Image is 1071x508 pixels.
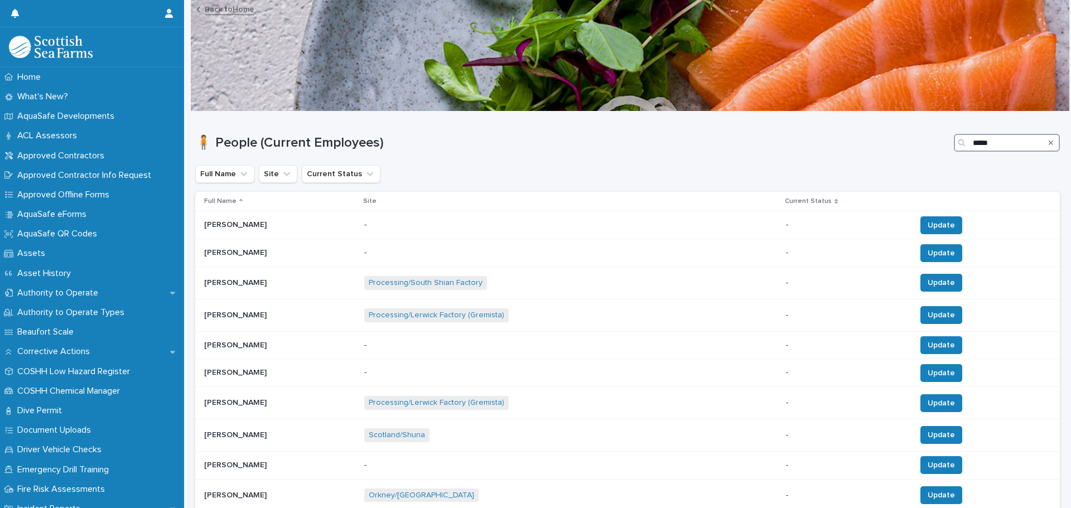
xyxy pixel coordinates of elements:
[920,336,962,354] button: Update
[920,486,962,504] button: Update
[786,311,906,320] p: -
[920,216,962,234] button: Update
[13,170,160,181] p: Approved Contractor Info Request
[13,190,118,200] p: Approved Offline Forms
[786,368,906,378] p: -
[786,341,906,350] p: -
[920,394,962,412] button: Update
[920,274,962,292] button: Update
[195,299,1060,331] tr: [PERSON_NAME][PERSON_NAME] Processing/Lerwick Factory (Gremista) -Update
[13,209,95,220] p: AquaSafe eForms
[920,306,962,324] button: Update
[195,359,1060,387] tr: [PERSON_NAME][PERSON_NAME] --Update
[204,218,269,230] p: [PERSON_NAME]
[928,459,955,471] span: Update
[13,405,71,416] p: Dive Permit
[13,72,50,83] p: Home
[195,135,949,151] h1: 🧍 People (Current Employees)
[786,491,906,500] p: -
[369,491,474,500] a: Orkney/[GEOGRAPHIC_DATA]
[920,244,962,262] button: Update
[13,91,77,102] p: What's New?
[13,130,86,141] p: ACL Assessors
[928,398,955,409] span: Update
[369,430,425,440] a: Scotland/Shuna
[13,346,99,357] p: Corrective Actions
[364,368,550,378] p: -
[928,309,955,321] span: Update
[13,268,80,279] p: Asset History
[13,288,107,298] p: Authority to Operate
[195,331,1060,359] tr: [PERSON_NAME][PERSON_NAME] --Update
[369,311,504,320] a: Processing/Lerwick Factory (Gremista)
[928,490,955,501] span: Update
[204,246,269,258] p: [PERSON_NAME]
[364,341,550,350] p: -
[204,195,237,207] p: Full Name
[785,195,832,207] p: Current Status
[13,248,54,259] p: Assets
[954,134,1060,152] input: Search
[195,451,1060,479] tr: [PERSON_NAME][PERSON_NAME] --Update
[13,229,106,239] p: AquaSafe QR Codes
[259,165,297,183] button: Site
[13,151,113,161] p: Approved Contractors
[363,195,377,207] p: Site
[13,327,83,337] p: Beaufort Scale
[364,248,550,258] p: -
[13,465,118,475] p: Emergency Drill Training
[205,2,254,15] a: Back toHome
[13,366,139,377] p: COSHH Low Hazard Register
[786,220,906,230] p: -
[920,426,962,444] button: Update
[204,338,269,350] p: [PERSON_NAME]
[928,277,955,288] span: Update
[786,461,906,470] p: -
[13,111,123,122] p: AquaSafe Developments
[195,165,254,183] button: Full Name
[928,340,955,351] span: Update
[13,307,133,318] p: Authority to Operate Types
[928,429,955,441] span: Update
[204,396,269,408] p: [PERSON_NAME]
[195,419,1060,451] tr: [PERSON_NAME][PERSON_NAME] Scotland/Shuna -Update
[13,444,110,455] p: Driver Vehicle Checks
[195,387,1060,419] tr: [PERSON_NAME][PERSON_NAME] Processing/Lerwick Factory (Gremista) -Update
[369,278,483,288] a: Processing/South Shian Factory
[204,276,269,288] p: [PERSON_NAME]
[195,211,1060,239] tr: [PERSON_NAME][PERSON_NAME] --Update
[13,386,129,396] p: COSHH Chemical Manager
[204,488,269,500] p: [PERSON_NAME]
[204,308,269,320] p: [PERSON_NAME]
[786,398,906,408] p: -
[364,461,550,470] p: -
[369,398,504,408] a: Processing/Lerwick Factory (Gremista)
[9,36,93,58] img: bPIBxiqnSb2ggTQWdOVV
[13,425,100,436] p: Document Uploads
[928,367,955,379] span: Update
[204,366,269,378] p: [PERSON_NAME]
[204,428,269,440] p: [PERSON_NAME]
[928,220,955,231] span: Update
[920,364,962,382] button: Update
[786,278,906,288] p: -
[302,165,380,183] button: Current Status
[13,484,114,495] p: Fire Risk Assessments
[195,267,1060,299] tr: [PERSON_NAME][PERSON_NAME] Processing/South Shian Factory -Update
[195,239,1060,267] tr: [PERSON_NAME][PERSON_NAME] --Update
[920,456,962,474] button: Update
[204,458,269,470] p: [PERSON_NAME]
[928,248,955,259] span: Update
[364,220,550,230] p: -
[786,430,906,440] p: -
[786,248,906,258] p: -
